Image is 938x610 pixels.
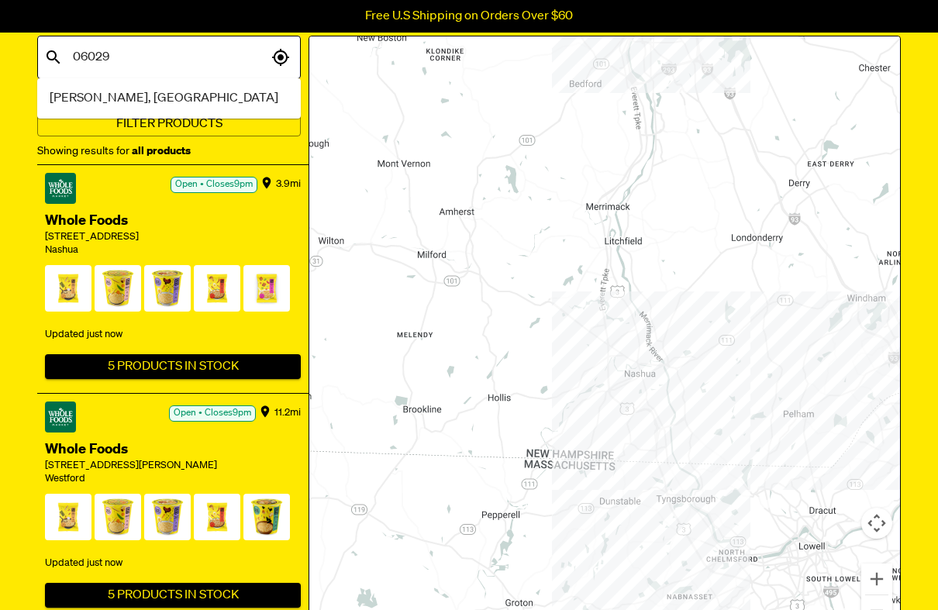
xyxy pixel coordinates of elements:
div: [STREET_ADDRESS][PERSON_NAME] [45,460,301,473]
div: Whole Foods [45,212,301,231]
span: [PERSON_NAME], [GEOGRAPHIC_DATA] [50,89,278,108]
div: Whole Foods [45,440,301,460]
div: Open • Closes 9pm [171,177,257,193]
div: Showing results for [37,142,301,160]
div: Open • Closes 9pm [169,405,256,422]
button: Map camera controls [861,508,892,539]
div: Westford [45,473,301,486]
button: 5 Products In Stock [45,583,301,608]
div: 11.2 mi [274,401,301,425]
div: Updated just now [45,550,301,577]
strong: all products [132,146,191,157]
button: Filter Products [37,112,301,136]
div: Updated just now [45,322,301,348]
button: Zoom in [861,563,892,594]
div: 3.9 mi [276,173,301,196]
button: 5 Products In Stock [45,354,301,379]
div: Nashua [45,244,301,257]
input: Search city or postal code [69,43,267,72]
p: Free U.S Shipping on Orders Over $60 [365,9,573,23]
div: [STREET_ADDRESS] [45,231,301,244]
